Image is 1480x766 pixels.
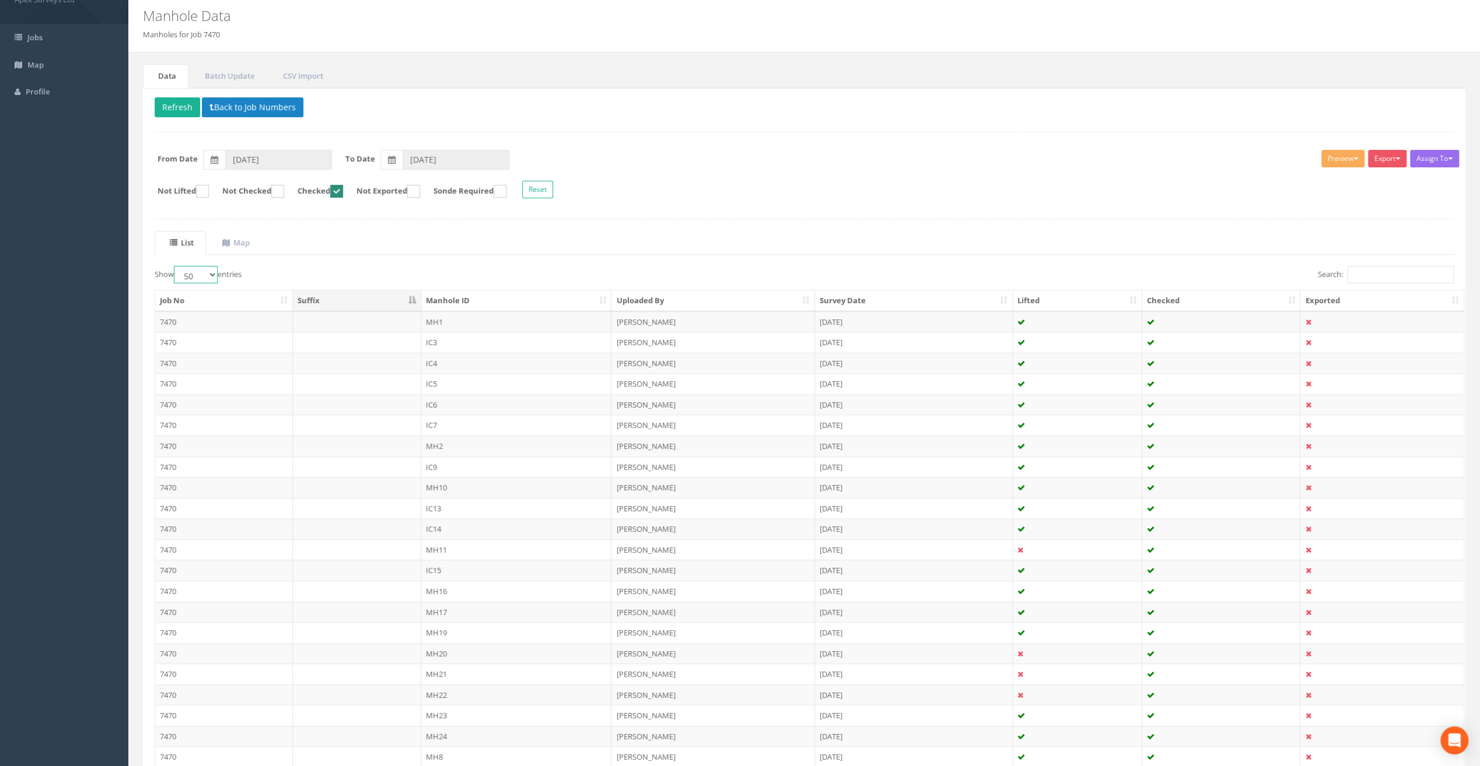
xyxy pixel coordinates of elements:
[345,185,420,198] label: Not Exported
[211,185,284,198] label: Not Checked
[1347,266,1454,283] input: Search:
[611,353,815,374] td: [PERSON_NAME]
[815,311,1013,332] td: [DATE]
[155,602,293,623] td: 7470
[170,237,194,248] uib-tab-heading: List
[146,185,209,198] label: Not Lifted
[815,602,1013,623] td: [DATE]
[611,311,815,332] td: [PERSON_NAME]
[611,373,815,394] td: [PERSON_NAME]
[421,394,612,415] td: IC6
[293,290,421,311] th: Suffix: activate to sort column descending
[611,581,815,602] td: [PERSON_NAME]
[155,373,293,394] td: 7470
[421,518,612,539] td: IC14
[611,622,815,643] td: [PERSON_NAME]
[815,353,1013,374] td: [DATE]
[421,602,612,623] td: MH17
[174,266,218,283] select: Showentries
[421,705,612,726] td: MH23
[155,97,200,117] button: Refresh
[155,414,293,435] td: 7470
[422,185,506,198] label: Sonde Required
[815,477,1013,498] td: [DATE]
[1300,290,1464,311] th: Exported: activate to sort column ascending
[815,581,1013,602] td: [DATE]
[155,684,293,705] td: 7470
[155,394,293,415] td: 7470
[421,456,612,477] td: IC9
[202,97,303,117] button: Back to Job Numbers
[155,643,293,664] td: 7470
[611,663,815,684] td: [PERSON_NAME]
[611,684,815,705] td: [PERSON_NAME]
[1321,150,1364,167] button: Preview
[155,435,293,456] td: 7470
[1368,150,1406,167] button: Export
[1318,266,1454,283] label: Search:
[143,64,188,88] a: Data
[155,456,293,477] td: 7470
[421,726,612,747] td: MH24
[421,539,612,560] td: MH11
[611,602,815,623] td: [PERSON_NAME]
[815,684,1013,705] td: [DATE]
[815,332,1013,353] td: [DATE]
[611,414,815,435] td: [PERSON_NAME]
[27,32,43,43] span: Jobs
[155,726,293,747] td: 7470
[143,29,220,40] li: Manholes for Job 7470
[421,373,612,394] td: IC5
[155,498,293,519] td: 7470
[815,518,1013,539] td: [DATE]
[1013,290,1142,311] th: Lifted: activate to sort column ascending
[611,560,815,581] td: [PERSON_NAME]
[611,518,815,539] td: [PERSON_NAME]
[815,435,1013,456] td: [DATE]
[421,663,612,684] td: MH21
[155,290,293,311] th: Job No: activate to sort column ascending
[190,64,267,88] a: Batch Update
[1142,290,1301,311] th: Checked: activate to sort column ascending
[611,726,815,747] td: [PERSON_NAME]
[155,266,242,283] label: Show entries
[611,394,815,415] td: [PERSON_NAME]
[225,150,332,170] input: From Date
[27,59,44,70] span: Map
[155,311,293,332] td: 7470
[155,477,293,498] td: 7470
[421,477,612,498] td: MH10
[155,560,293,581] td: 7470
[155,705,293,726] td: 7470
[345,153,375,164] label: To Date
[815,560,1013,581] td: [DATE]
[222,237,250,248] uib-tab-heading: Map
[403,150,509,170] input: To Date
[286,185,343,198] label: Checked
[815,705,1013,726] td: [DATE]
[611,498,815,519] td: [PERSON_NAME]
[815,498,1013,519] td: [DATE]
[26,86,50,97] span: Profile
[611,643,815,664] td: [PERSON_NAME]
[421,290,612,311] th: Manhole ID: activate to sort column ascending
[522,181,553,198] button: Reset
[155,353,293,374] td: 7470
[815,622,1013,643] td: [DATE]
[158,153,198,164] label: From Date
[421,684,612,705] td: MH22
[421,311,612,332] td: MH1
[421,498,612,519] td: IC13
[611,332,815,353] td: [PERSON_NAME]
[421,622,612,643] td: MH19
[268,64,335,88] a: CSV Import
[815,643,1013,664] td: [DATE]
[611,705,815,726] td: [PERSON_NAME]
[611,539,815,560] td: [PERSON_NAME]
[1440,726,1468,754] div: Open Intercom Messenger
[611,435,815,456] td: [PERSON_NAME]
[815,290,1013,311] th: Survey Date: activate to sort column ascending
[815,456,1013,477] td: [DATE]
[207,231,262,255] a: Map
[421,435,612,456] td: MH2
